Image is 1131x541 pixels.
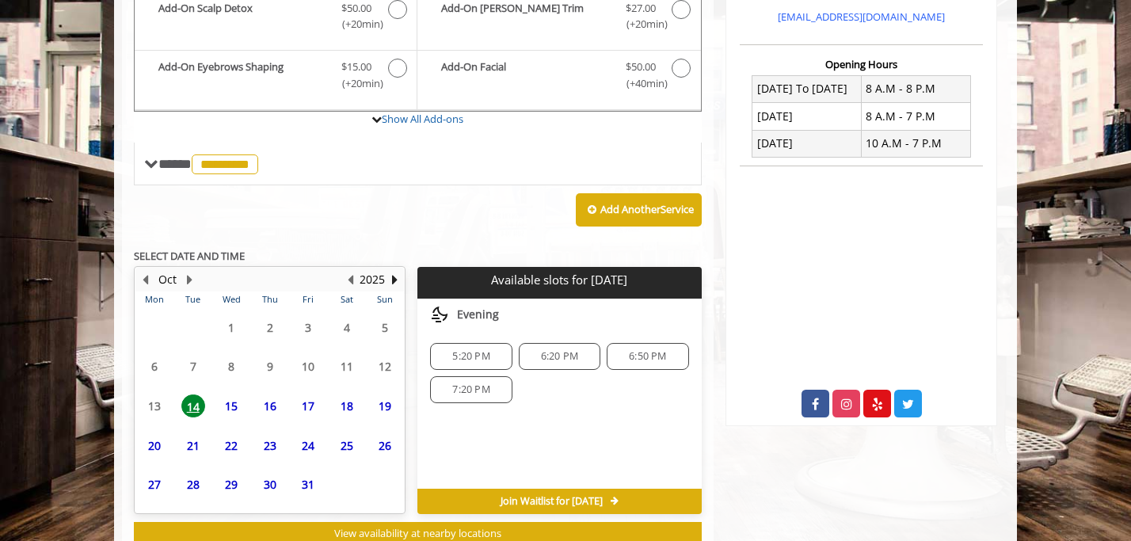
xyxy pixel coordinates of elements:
[425,59,692,96] label: Add-On Facial
[296,434,320,457] span: 24
[617,75,664,92] span: (+40min )
[333,16,380,32] span: (+20min )
[296,473,320,496] span: 31
[181,394,205,417] span: 14
[250,465,288,505] td: Select day30
[366,425,405,465] td: Select day26
[452,350,489,363] span: 5:20 PM
[289,387,327,426] td: Select day17
[752,75,862,102] td: [DATE] To [DATE]
[501,495,603,508] span: Join Waitlist for [DATE]
[430,376,512,403] div: 7:20 PM
[617,16,664,32] span: (+20min )
[360,271,385,288] button: 2025
[541,350,578,363] span: 6:20 PM
[373,394,397,417] span: 19
[139,271,151,288] button: Previous Month
[382,112,463,126] a: Show All Add-ons
[576,193,702,227] button: Add AnotherService
[373,434,397,457] span: 26
[135,291,173,307] th: Mon
[173,291,211,307] th: Tue
[173,465,211,505] td: Select day28
[135,465,173,505] td: Select day27
[607,343,688,370] div: 6:50 PM
[143,473,166,496] span: 27
[250,387,288,426] td: Select day16
[366,291,405,307] th: Sun
[212,425,250,465] td: Select day22
[629,350,666,363] span: 6:50 PM
[135,425,173,465] td: Select day20
[457,308,499,321] span: Evening
[212,465,250,505] td: Select day29
[250,291,288,307] th: Thu
[258,473,282,496] span: 30
[441,59,609,92] b: Add-On Facial
[430,305,449,324] img: evening slots
[258,434,282,457] span: 23
[600,202,694,216] b: Add Another Service
[181,473,205,496] span: 28
[289,465,327,505] td: Select day31
[143,59,409,96] label: Add-On Eyebrows Shaping
[334,526,501,540] span: View availability at nearby locations
[219,394,243,417] span: 15
[861,103,970,130] td: 8 A.M - 7 P.M
[212,387,250,426] td: Select day15
[289,425,327,465] td: Select day24
[335,434,359,457] span: 25
[366,387,405,426] td: Select day19
[327,291,365,307] th: Sat
[388,271,401,288] button: Next Year
[333,75,380,92] span: (+20min )
[452,383,489,396] span: 7:20 PM
[219,473,243,496] span: 29
[289,291,327,307] th: Fri
[740,59,983,70] h3: Opening Hours
[430,343,512,370] div: 5:20 PM
[158,59,326,92] b: Add-On Eyebrows Shaping
[335,394,359,417] span: 18
[327,387,365,426] td: Select day18
[134,249,245,263] b: SELECT DATE AND TIME
[158,271,177,288] button: Oct
[861,75,970,102] td: 8 A.M - 8 P.M
[341,59,371,75] span: $15.00
[626,59,656,75] span: $50.00
[143,434,166,457] span: 20
[327,425,365,465] td: Select day25
[183,271,196,288] button: Next Month
[752,130,862,157] td: [DATE]
[752,103,862,130] td: [DATE]
[778,10,945,24] a: [EMAIL_ADDRESS][DOMAIN_NAME]
[424,273,695,287] p: Available slots for [DATE]
[219,434,243,457] span: 22
[519,343,600,370] div: 6:20 PM
[344,271,356,288] button: Previous Year
[258,394,282,417] span: 16
[212,291,250,307] th: Wed
[173,387,211,426] td: Select day14
[181,434,205,457] span: 21
[173,425,211,465] td: Select day21
[250,425,288,465] td: Select day23
[861,130,970,157] td: 10 A.M - 7 P.M
[296,394,320,417] span: 17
